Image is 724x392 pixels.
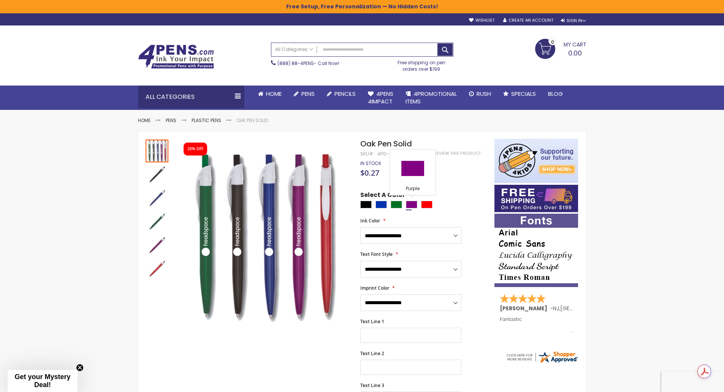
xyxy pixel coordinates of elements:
a: Home [138,117,151,124]
span: Rush [477,90,491,98]
a: Rush [463,86,497,102]
img: Oak Pen Solid [146,257,168,280]
span: [GEOGRAPHIC_DATA] [560,305,616,312]
span: Select A Color [360,191,405,201]
span: Text Line 2 [360,350,384,357]
a: Blog [542,86,569,102]
a: Pencils [321,86,362,102]
div: Blue [375,201,387,208]
span: Pens [301,90,315,98]
a: (888) 88-4PENS [277,60,314,67]
div: Black [360,201,372,208]
span: Ink Color [360,217,380,224]
div: Oak Pen Solid [146,209,169,233]
span: $0.27 [360,168,379,178]
span: Oak Pen Solid [360,138,412,149]
div: Red [421,201,432,208]
a: Pens [166,117,176,124]
img: Oak Pen Solid [146,187,168,209]
img: Oak Pen Solid [146,163,168,186]
span: Get your Mystery Deal! [14,373,70,389]
span: 0 [551,38,554,46]
div: Oak Pen Solid [146,139,169,162]
div: Get your Mystery Deal!Close teaser [8,370,78,392]
span: - Call Now! [277,60,339,67]
div: 20% OFF [187,146,203,152]
span: Text Line 3 [360,382,384,389]
a: 4PROMOTIONALITEMS [399,86,463,110]
img: font-personalization-examples [494,214,578,287]
a: Specials [497,86,542,102]
div: 4PG-9007 [377,151,401,157]
a: All Categories [271,43,317,56]
div: All Categories [138,86,244,108]
a: Create an Account [503,17,553,23]
img: 4pens 4 kids [494,139,578,183]
a: 4pens.com certificate URL [505,359,578,365]
span: Text Line 1 [360,318,384,325]
span: All Categories [275,46,313,52]
iframe: Google Customer Reviews [661,371,724,392]
div: Oak Pen Solid [146,162,169,186]
li: Oak Pen Solid [236,117,268,124]
span: [PERSON_NAME] [500,305,550,312]
span: In stock [360,160,381,167]
span: 4PROMOTIONAL ITEMS [406,90,457,105]
div: Availability [360,160,381,167]
div: Purple [406,201,417,208]
a: Wishlist [469,17,494,23]
a: 4Pens4impact [362,86,399,110]
strong: SKU [360,151,374,157]
span: Specials [511,90,536,98]
span: 4Pens 4impact [368,90,393,105]
img: Oak Pen Solid [177,150,350,324]
span: - , [550,305,616,312]
button: Close teaser [76,364,84,371]
div: Green [391,201,402,208]
span: NJ [553,305,559,312]
span: 0.00 [568,48,582,58]
img: Free shipping on orders over $199 [494,185,578,212]
div: Fantastic [500,317,573,333]
span: Text Font Style [360,251,393,257]
img: Oak Pen Solid [146,234,168,257]
img: 4pens.com widget logo [505,350,578,364]
a: 0.00 0 [535,39,586,58]
a: Pens [288,86,321,102]
div: Oak Pen Solid [146,186,169,209]
div: Purple [392,186,434,193]
a: Plastic Pens [192,117,221,124]
span: Pencils [334,90,356,98]
a: Be the first to review this product [401,151,481,156]
a: Home [252,86,288,102]
span: Blog [548,90,563,98]
span: Home [266,90,282,98]
span: Imprint Color [360,285,389,291]
div: Free shipping on pen orders over $199 [390,57,453,72]
img: Oak Pen Solid [146,210,168,233]
div: Sign In [561,18,586,24]
img: 4Pens Custom Pens and Promotional Products [138,44,214,69]
div: Oak Pen Solid [146,233,169,257]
